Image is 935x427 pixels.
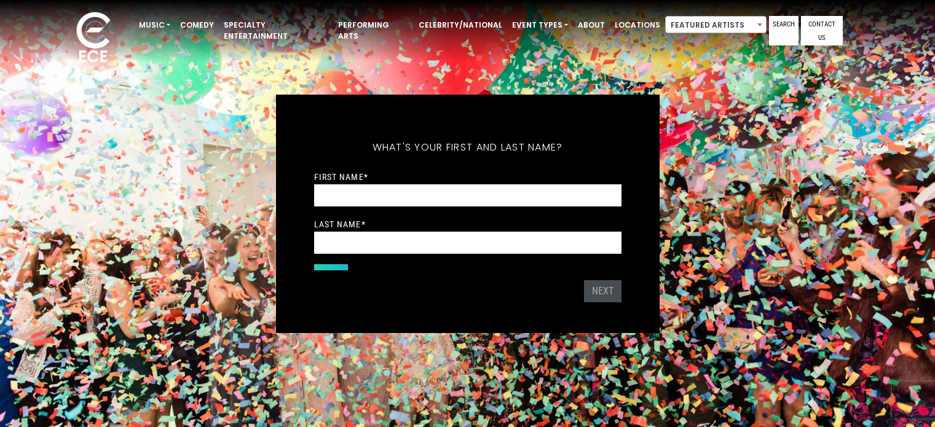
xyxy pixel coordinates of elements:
a: Contact Us [801,16,843,45]
a: Comedy [175,15,219,36]
label: First Name [314,171,368,182]
a: About [573,15,610,36]
a: Event Types [507,15,573,36]
a: Locations [610,15,665,36]
label: Last Name [314,219,366,230]
a: Celebrity/National [414,15,507,36]
span: Featured Artists [666,17,766,34]
a: Search [769,16,799,45]
a: Specialty Entertainment [219,15,333,47]
span: Featured Artists [665,16,767,33]
img: ece_new_logo_whitev2-1.png [63,9,124,68]
h5: What's your first and last name? [314,125,621,170]
a: Performing Arts [333,15,414,47]
a: Music [134,15,175,36]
